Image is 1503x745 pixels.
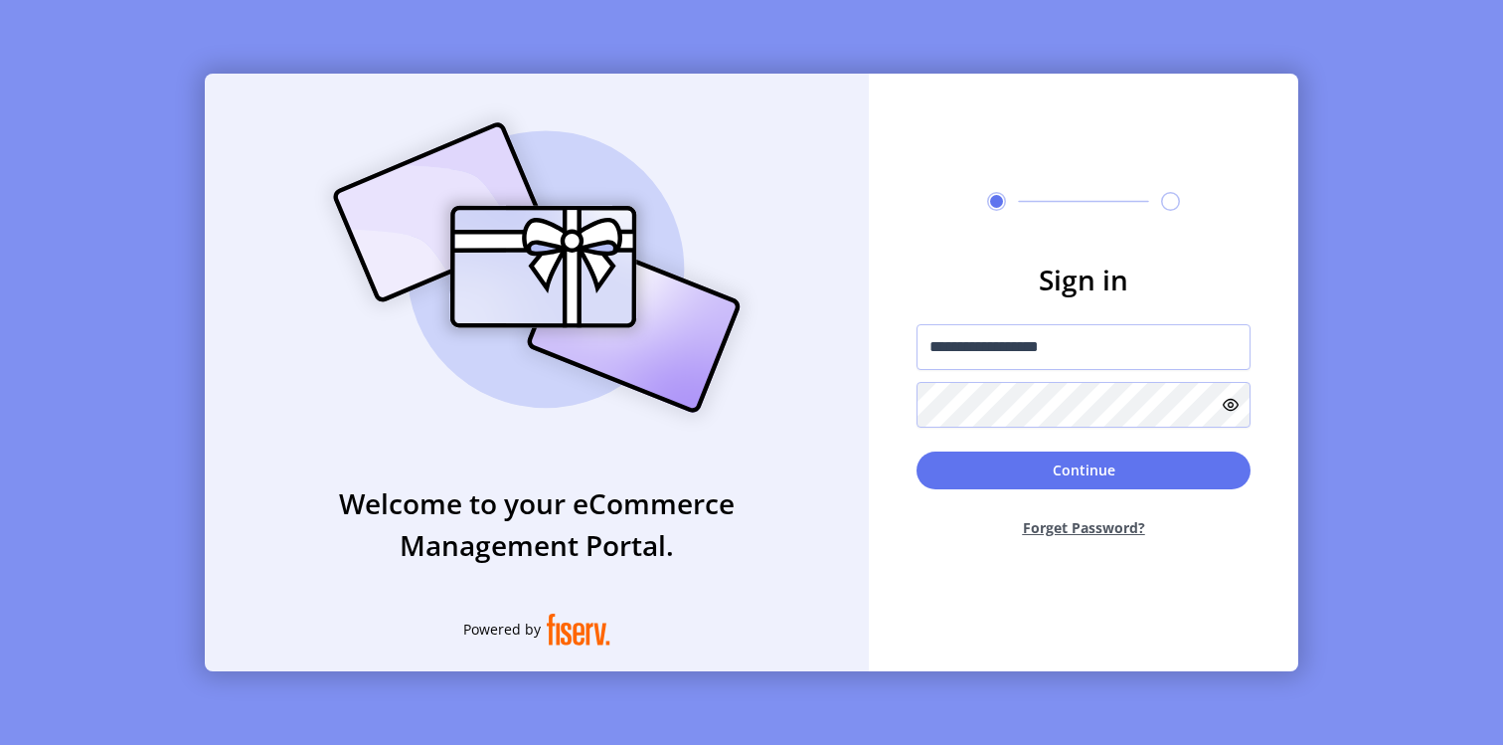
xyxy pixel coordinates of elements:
h3: Welcome to your eCommerce Management Portal. [205,482,869,566]
img: card_Illustration.svg [303,100,770,435]
button: Forget Password? [917,501,1251,554]
span: Powered by [463,619,541,640]
h3: Sign in [917,259,1251,300]
button: Continue [917,452,1251,489]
